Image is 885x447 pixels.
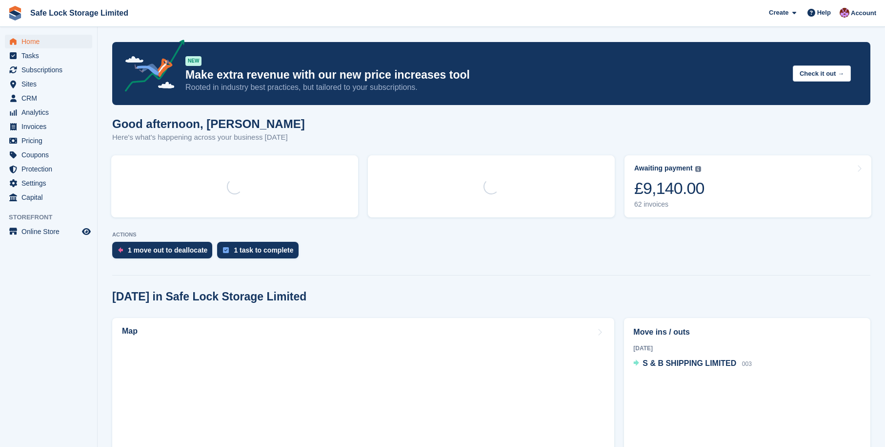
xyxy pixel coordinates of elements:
a: menu [5,106,92,119]
img: task-75834270c22a3079a89374b754ae025e5fb1db73e45f91037f5363f120a921f8.svg [223,247,229,253]
img: move_outs_to_deallocate_icon-f764333ba52eb49d3ac5e1228854f67142a1ed5810a6f6cc68b1a99e826820c5.svg [118,247,123,253]
a: Awaiting payment £9,140.00 62 invoices [624,155,871,217]
span: Help [817,8,831,18]
button: Check it out → [793,65,851,82]
p: Here's what's happening across your business [DATE] [112,132,305,143]
div: [DATE] [633,344,861,353]
div: £9,140.00 [634,178,704,198]
p: Make extra revenue with our new price increases tool [185,68,785,82]
h2: Map [122,327,138,336]
a: menu [5,49,92,63]
img: stora-icon-8386f47178a22dfd0bd8f6a31ec36ba5ce8667c1dd55bd0f319d3a0aa187defe.svg [8,6,22,21]
a: S & B SHIPPING LIMITED 003 [633,358,752,370]
span: Settings [21,176,80,190]
span: Sites [21,77,80,91]
span: S & B SHIPPING LIMITED [643,359,736,367]
span: Analytics [21,106,80,119]
div: 1 task to complete [234,246,293,254]
h2: Move ins / outs [633,326,861,338]
span: Subscriptions [21,63,80,77]
a: menu [5,63,92,77]
h2: [DATE] in Safe Lock Storage Limited [112,290,306,303]
a: 1 task to complete [217,242,303,263]
a: Safe Lock Storage Limited [26,5,132,21]
div: NEW [185,56,201,66]
span: Coupons [21,148,80,162]
a: menu [5,176,92,190]
span: Home [21,35,80,48]
div: Awaiting payment [634,164,693,172]
a: Preview store [80,226,92,237]
div: 1 move out to deallocate [128,246,207,254]
span: Account [851,8,876,18]
img: Toni Ebong [840,8,849,18]
span: Pricing [21,134,80,148]
a: menu [5,91,92,105]
span: Storefront [9,213,97,222]
p: Rooted in industry best practices, but tailored to your subscriptions. [185,82,785,93]
img: price-adjustments-announcement-icon-8257ccfd72463d97f412b2fc003d46551f7dbcb40ab6d574587a9cd5c0d94... [117,40,185,95]
span: Invoices [21,120,80,133]
span: Online Store [21,225,80,238]
a: 1 move out to deallocate [112,242,217,263]
span: Tasks [21,49,80,63]
a: menu [5,134,92,148]
a: menu [5,148,92,162]
a: menu [5,191,92,204]
span: Create [769,8,788,18]
a: menu [5,225,92,238]
h1: Good afternoon, [PERSON_NAME] [112,117,305,130]
img: icon-info-grey-7440780725fd019a000dd9b08b2336e03edf1995a4989e88bcd33f0948082b44.svg [695,166,701,172]
span: 003 [742,361,752,367]
span: CRM [21,91,80,105]
a: menu [5,77,92,91]
span: Protection [21,162,80,176]
div: 62 invoices [634,200,704,209]
a: menu [5,35,92,48]
a: menu [5,120,92,133]
a: menu [5,162,92,176]
p: ACTIONS [112,232,870,238]
span: Capital [21,191,80,204]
